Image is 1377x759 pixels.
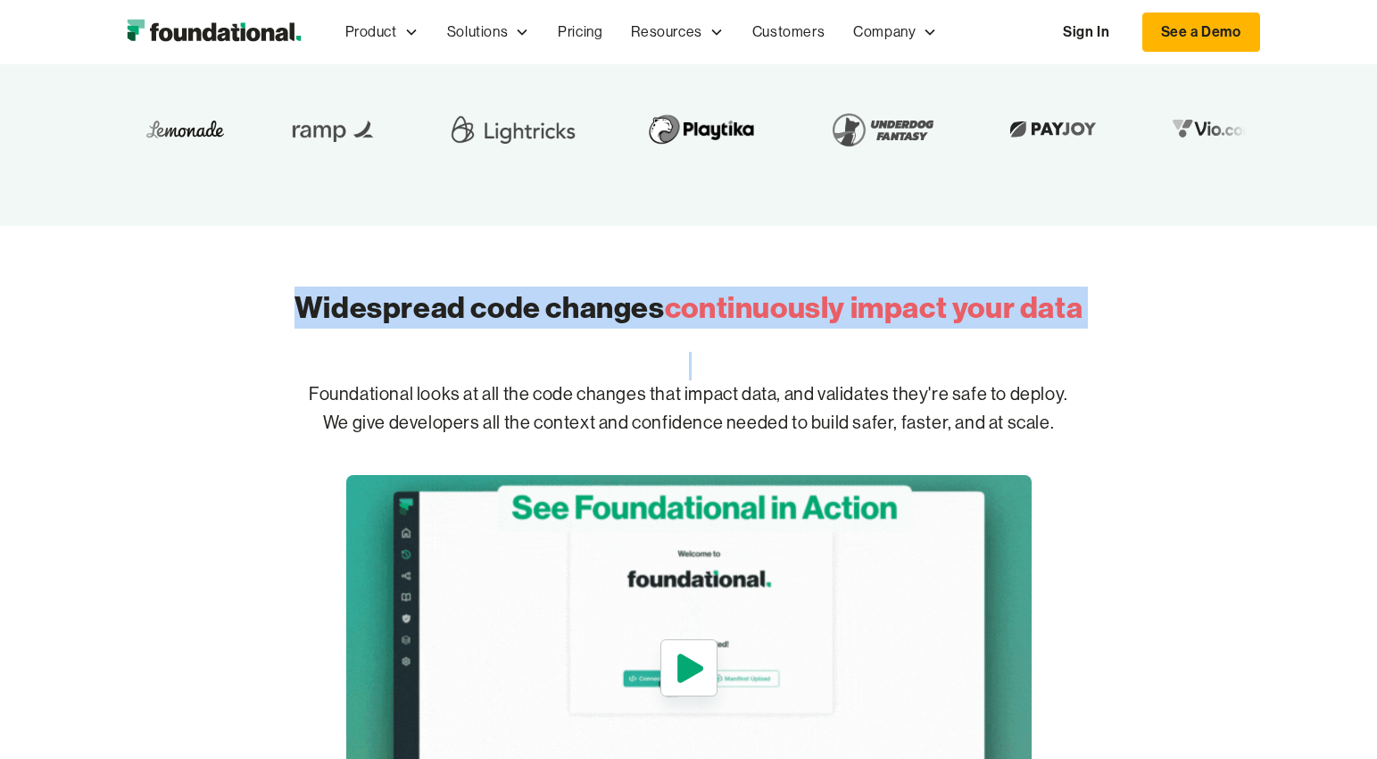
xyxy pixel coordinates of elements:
img: Lemonade [136,115,213,143]
div: Company [839,3,951,62]
img: Underdog Fantasy [812,104,933,154]
a: home [118,14,310,50]
span: continuously impact your data [665,288,1083,326]
img: Ramp [270,104,377,154]
h2: Widespread code changes [294,287,1083,329]
img: Lightricks [435,104,570,154]
div: Solutions [447,21,508,44]
img: Vio.com [1153,115,1257,143]
div: Solutions [433,3,543,62]
img: Payjoy [991,115,1096,143]
div: Resources [617,3,737,62]
p: Foundational looks at all the code changes that impact data, and validates they're safe to deploy... [118,352,1260,466]
a: See a Demo [1142,13,1260,52]
iframe: Chat Widget [1056,552,1377,759]
img: Playtika [627,104,755,154]
div: Company [853,21,916,44]
div: Resources [631,21,701,44]
a: Sign In [1045,13,1127,51]
a: Customers [738,3,839,62]
div: Product [331,3,433,62]
img: Foundational Logo [118,14,310,50]
a: Pricing [543,3,617,62]
div: Product [345,21,397,44]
